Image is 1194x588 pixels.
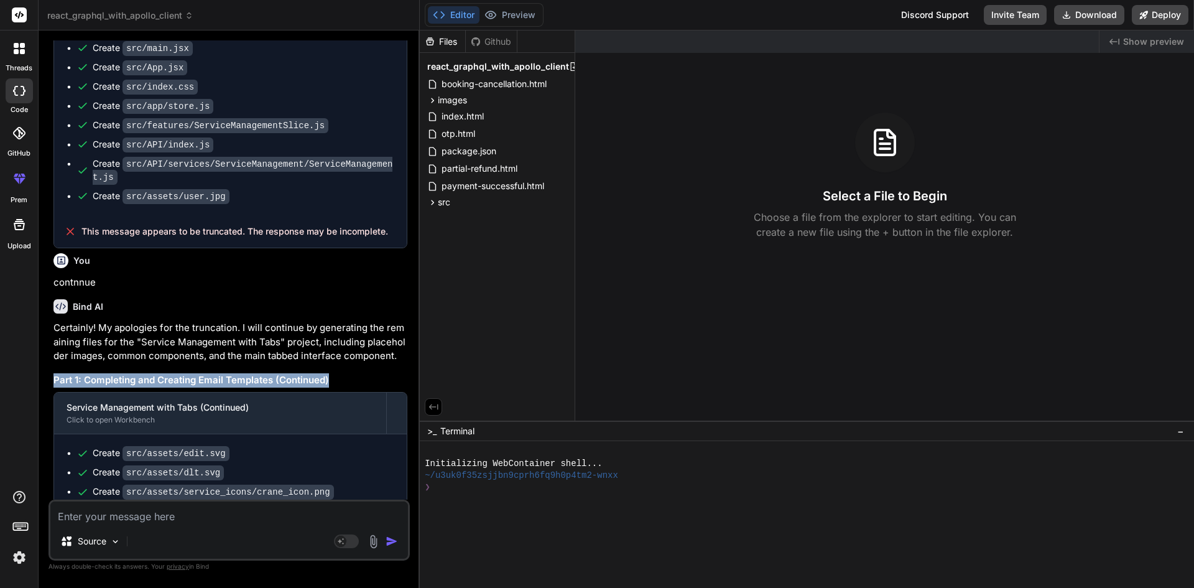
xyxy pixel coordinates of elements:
[1177,425,1184,437] span: −
[438,196,450,208] span: src
[440,77,548,91] span: booking-cancellation.html
[386,535,398,548] img: icon
[123,99,213,114] code: src/app/store.js
[167,562,189,570] span: privacy
[93,61,187,74] div: Create
[93,190,229,203] div: Create
[93,80,198,93] div: Create
[427,425,437,437] span: >_
[93,447,229,460] div: Create
[123,80,198,95] code: src/index.css
[440,144,497,159] span: package.json
[93,100,213,113] div: Create
[123,465,224,480] code: src/assets/dlt.svg
[93,157,392,185] code: src/API/services/ServiceManagement/ServiceManagement.js
[1054,5,1124,25] button: Download
[440,179,545,194] span: payment-successful.html
[73,254,90,267] h6: You
[53,373,407,388] h3: Part 1: Completing and Creating Email Templates (Continued)
[110,536,121,547] img: Pick Models
[53,276,407,290] p: contnnue
[11,105,28,115] label: code
[428,6,479,24] button: Editor
[440,109,485,124] span: index.html
[746,210,1024,240] p: Choose a file from the explorer to start editing. You can create a new file using the + button in...
[425,482,431,493] span: ❯
[420,35,465,48] div: Files
[93,138,213,151] div: Create
[123,485,334,500] code: src/assets/service_icons/crane_icon.png
[7,148,30,159] label: GitHub
[425,458,603,470] span: Initializing WebContainer shell...
[93,466,224,479] div: Create
[1175,421,1187,441] button: −
[93,42,193,55] div: Create
[123,138,213,152] code: src/API/index.js
[49,561,410,572] p: Always double-check its answers. Your in Bind
[93,485,334,498] div: Create
[466,35,517,48] div: Github
[93,119,328,132] div: Create
[54,393,386,434] button: Service Management with Tabs (Continued)Click to open Workbench
[123,41,193,56] code: src/main.jsx
[427,60,569,73] span: react_graphql_with_apollo_client
[479,6,540,24] button: Preview
[78,535,106,548] p: Source
[123,60,187,75] code: src/App.jsx
[984,5,1047,25] button: Invite Team
[73,301,103,313] h6: Bind AI
[366,534,381,549] img: attachment
[53,321,407,363] p: Certainly! My apologies for the truncation. I will continue by generating the remaining files for...
[123,446,229,461] code: src/assets/edit.svg
[894,5,976,25] div: Discord Support
[823,187,947,205] h3: Select a File to Begin
[6,63,32,73] label: threads
[1132,5,1188,25] button: Deploy
[438,94,467,106] span: images
[47,9,193,22] span: react_graphql_with_apollo_client
[7,241,31,251] label: Upload
[425,470,618,482] span: ~/u3uk0f35zsjjbn9cprh6fq9h0p4tm2-wnxx
[440,161,519,176] span: partial-refund.html
[123,189,229,204] code: src/assets/user.jpg
[123,118,328,133] code: src/features/ServiceManagementSlice.js
[67,415,374,425] div: Click to open Workbench
[11,195,27,205] label: prem
[81,225,388,238] span: This message appears to be truncated. The response may be incomplete.
[440,425,474,437] span: Terminal
[440,126,476,141] span: otp.html
[93,157,394,184] div: Create
[67,401,374,414] div: Service Management with Tabs (Continued)
[1123,35,1184,48] span: Show preview
[9,547,30,568] img: settings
